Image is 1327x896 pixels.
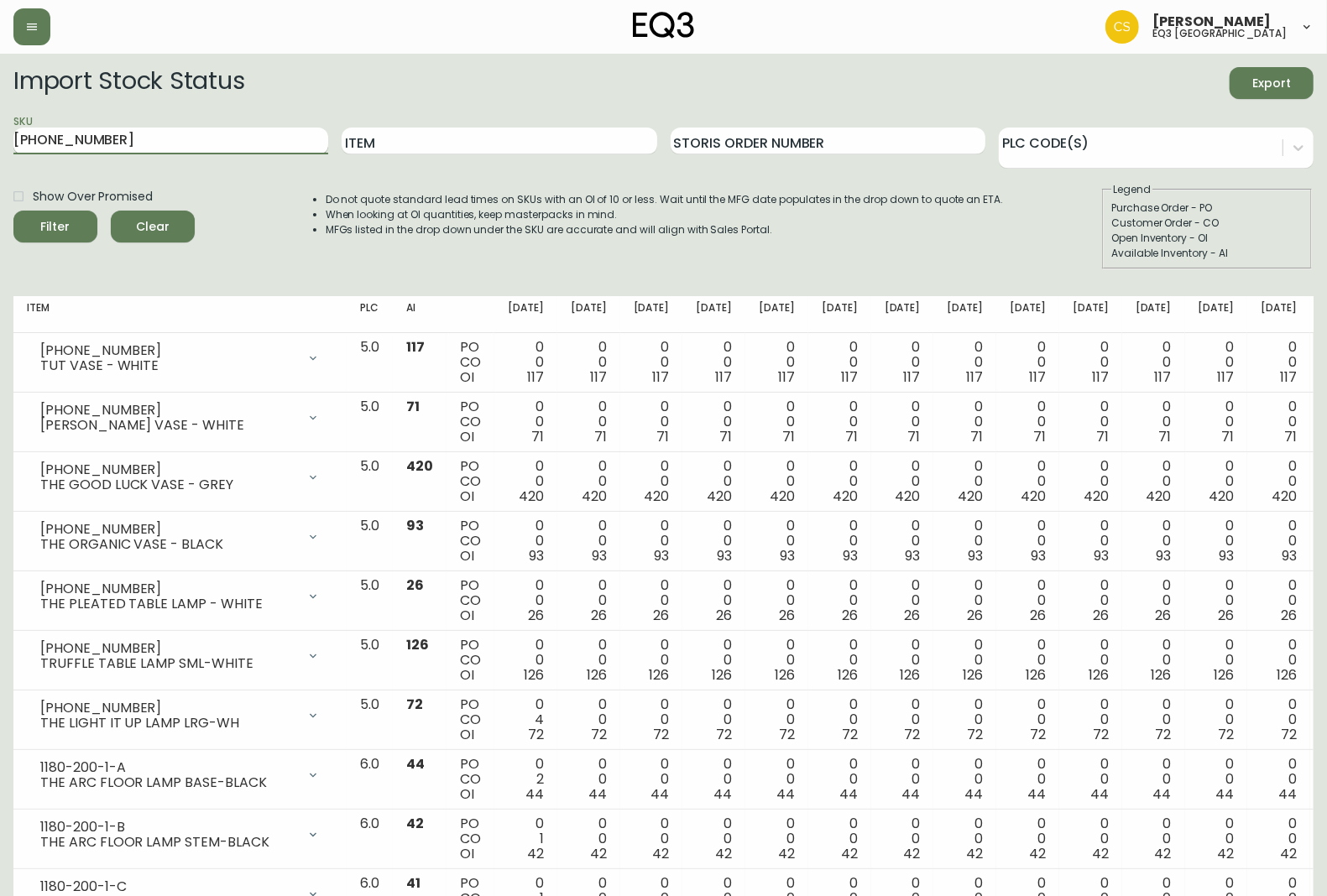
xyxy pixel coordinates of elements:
[1111,246,1303,261] div: Available Inventory - AI
[347,750,393,810] td: 6.0
[111,211,195,242] button: Clear
[40,775,296,790] div: THE ARC FLOOR LAMP BASE-BLACK
[964,784,983,804] span: 44
[707,487,732,506] span: 420
[594,427,607,446] span: 71
[1261,518,1297,564] div: 0 0
[1073,578,1109,623] div: 0 0
[947,578,983,623] div: 0 0
[845,427,858,446] span: 71
[650,665,670,685] span: 126
[657,427,670,446] span: 71
[347,690,393,750] td: 5.0
[896,487,921,506] span: 420
[947,757,983,802] div: 0 0
[529,546,544,565] span: 93
[571,340,607,385] div: 0 0
[1096,427,1109,446] span: 71
[1136,518,1172,564] div: 0 0
[905,606,921,625] span: 26
[1272,487,1297,506] span: 420
[13,67,244,99] h2: Import Stock Status
[822,697,858,742] div: 0 0
[759,697,795,742] div: 0 0
[40,462,296,477] div: [PHONE_NUMBER]
[822,578,858,623] div: 0 0
[1010,518,1046,564] div: 0 0
[947,340,983,385] div: 0 0
[833,487,858,506] span: 420
[460,697,481,742] div: PO CO
[696,578,732,623] div: 0 0
[27,638,333,675] div: [PHONE_NUMBER]TRUFFLE TABLE LAMP SML-WHITE
[696,638,732,683] div: 0 0
[634,518,670,564] div: 0 0
[645,487,670,506] span: 420
[591,725,607,744] span: 72
[759,578,795,623] div: 0 0
[906,546,921,565] span: 93
[406,576,424,595] span: 26
[460,784,474,804] span: OI
[1284,427,1297,446] span: 71
[1073,638,1109,683] div: 0 0
[759,340,795,385] div: 0 0
[13,211,97,242] button: Filter
[1159,427,1172,446] span: 71
[716,606,732,625] span: 26
[1230,67,1314,99] button: Export
[40,879,296,894] div: 1180-200-1-C
[1185,296,1248,333] th: [DATE]
[460,459,481,504] div: PO CO
[1156,725,1172,744] span: 72
[531,427,544,446] span: 71
[839,784,858,804] span: 44
[40,537,296,552] div: THE ORGANIC VASE - BLACK
[770,487,795,506] span: 420
[1199,518,1235,564] div: 0 0
[653,367,670,387] span: 117
[508,578,544,623] div: 0 0
[1281,606,1297,625] span: 26
[1059,296,1122,333] th: [DATE]
[519,487,544,506] span: 420
[885,697,921,742] div: 0 0
[1010,399,1046,445] div: 0 0
[27,399,333,436] div: [PHONE_NUMBER][PERSON_NAME] VASE - WHITE
[27,518,333,555] div: [PHONE_NUMBER]THE ORGANIC VASE - BLACK
[1152,15,1271,29] span: [PERSON_NAME]
[406,695,423,714] span: 72
[1156,606,1172,625] span: 26
[1073,340,1109,385] div: 0 0
[1026,665,1046,685] span: 126
[841,367,858,387] span: 117
[759,459,795,504] div: 0 0
[933,296,996,333] th: [DATE]
[40,418,296,433] div: [PERSON_NAME] VASE - WHITE
[902,784,921,804] span: 44
[1136,399,1172,445] div: 0 0
[654,725,670,744] span: 72
[1073,757,1109,802] div: 0 0
[347,571,393,631] td: 5.0
[716,725,732,744] span: 72
[634,578,670,623] div: 0 0
[967,606,983,625] span: 26
[13,296,347,333] th: Item
[634,697,670,742] div: 0 0
[1243,73,1300,94] span: Export
[460,725,474,744] span: OI
[776,784,795,804] span: 44
[460,578,481,623] div: PO CO
[1199,638,1235,683] div: 0 0
[393,296,447,333] th: AI
[715,367,732,387] span: 117
[967,725,983,744] span: 72
[696,757,732,802] div: 0 0
[27,578,333,615] div: [PHONE_NUMBER]THE PLEATED TABLE LAMP - WHITE
[33,188,153,206] span: Show Over Promised
[27,459,333,496] div: [PHONE_NUMBER]THE GOOD LUCK VASE - GREY
[1199,578,1235,623] div: 0 0
[40,358,296,373] div: TUT VASE - WHITE
[1209,487,1234,506] span: 420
